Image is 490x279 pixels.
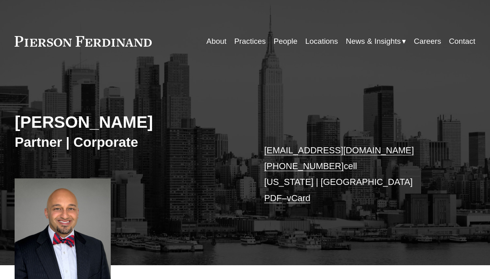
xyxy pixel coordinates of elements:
[414,34,441,49] a: Careers
[15,112,245,132] h2: [PERSON_NAME]
[264,161,344,171] a: [PHONE_NUMBER]
[346,34,401,48] span: News & Insights
[206,34,226,49] a: About
[305,34,338,49] a: Locations
[287,193,310,203] a: vCard
[15,134,245,150] h3: Partner | Corporate
[234,34,266,49] a: Practices
[264,145,414,155] a: [EMAIL_ADDRESS][DOMAIN_NAME]
[273,34,297,49] a: People
[449,34,475,49] a: Contact
[346,34,406,49] a: folder dropdown
[264,142,456,206] p: cell [US_STATE] | [GEOGRAPHIC_DATA] –
[264,193,282,203] a: PDF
